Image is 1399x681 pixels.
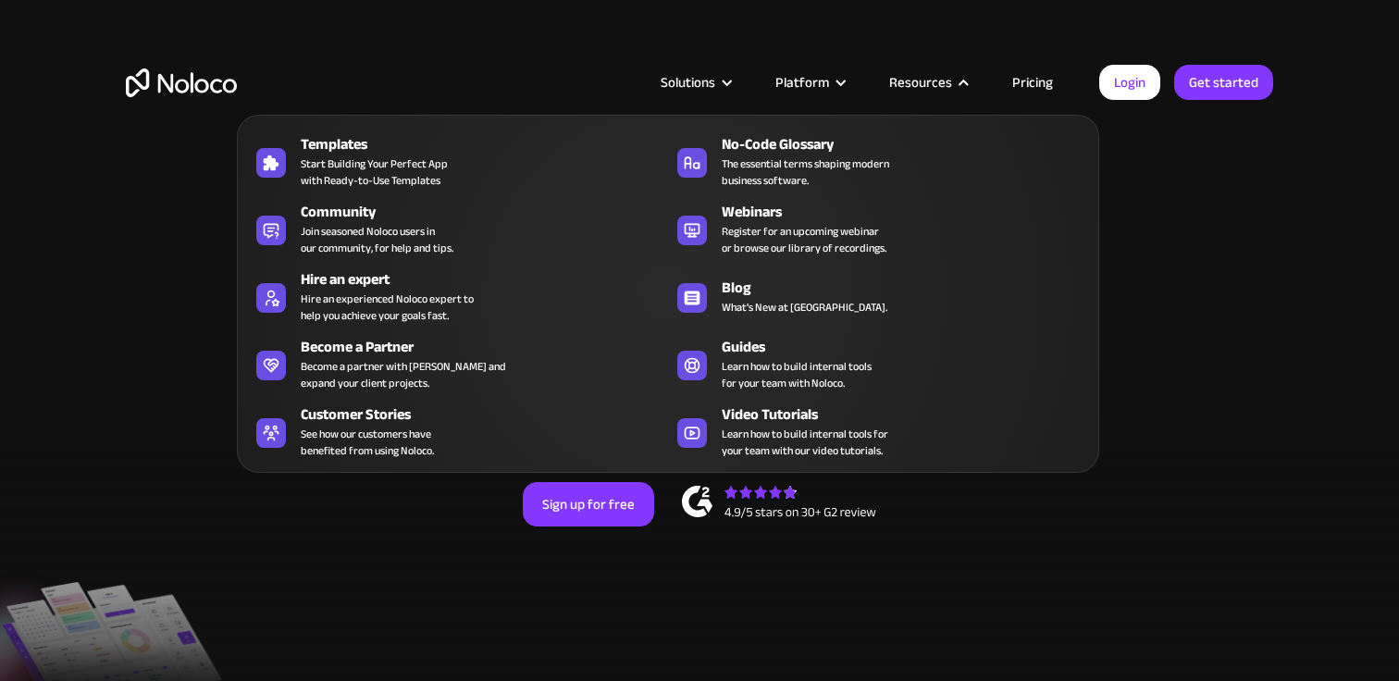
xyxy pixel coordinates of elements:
span: Learn how to build internal tools for your team with Noloco. [722,358,872,391]
h2: Business Apps for Teams [126,191,1273,339]
a: BlogWhat's New at [GEOGRAPHIC_DATA]. [668,265,1089,328]
div: Platform [775,70,829,94]
span: Start Building Your Perfect App with Ready-to-Use Templates [301,155,448,189]
span: Join seasoned Noloco users in our community, for help and tips. [301,223,453,256]
a: CommunityJoin seasoned Noloco users inour community, for help and tips. [247,197,668,260]
div: Solutions [661,70,715,94]
a: Sign up for free [523,482,654,526]
a: Get started [1174,65,1273,100]
div: Platform [752,70,866,94]
div: Blog [722,277,1097,299]
a: Customer StoriesSee how our customers havebenefited from using Noloco. [247,400,668,463]
div: Resources [889,70,952,94]
a: Video TutorialsLearn how to build internal tools foryour team with our video tutorials. [668,400,1089,463]
a: GuidesLearn how to build internal toolsfor your team with Noloco. [668,332,1089,395]
div: Guides [722,336,1097,358]
span: What's New at [GEOGRAPHIC_DATA]. [722,299,887,316]
div: Video Tutorials [722,403,1097,426]
div: Solutions [638,70,752,94]
nav: Resources [237,89,1099,473]
span: See how our customers have benefited from using Noloco. [301,426,434,459]
div: Hire an experienced Noloco expert to help you achieve your goals fast. [301,291,474,324]
a: Become a PartnerBecome a partner with [PERSON_NAME] andexpand your client projects. [247,332,668,395]
span: The essential terms shaping modern business software. [722,155,889,189]
span: Learn how to build internal tools for your team with our video tutorials. [722,426,888,459]
a: home [126,68,237,97]
a: Hire an expertHire an experienced Noloco expert tohelp you achieve your goals fast. [247,265,668,328]
a: Login [1099,65,1160,100]
div: Become a partner with [PERSON_NAME] and expand your client projects. [301,358,506,391]
div: Resources [866,70,989,94]
div: Become a Partner [301,336,676,358]
div: Community [301,201,676,223]
a: WebinarsRegister for an upcoming webinaror browse our library of recordings. [668,197,1089,260]
a: Pricing [989,70,1076,94]
a: TemplatesStart Building Your Perfect Appwith Ready-to-Use Templates [247,130,668,192]
span: Register for an upcoming webinar or browse our library of recordings. [722,223,886,256]
div: Hire an expert [301,268,676,291]
a: No-Code GlossaryThe essential terms shaping modernbusiness software. [668,130,1089,192]
div: Webinars [722,201,1097,223]
div: No-Code Glossary [722,133,1097,155]
div: Customer Stories [301,403,676,426]
div: Templates [301,133,676,155]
